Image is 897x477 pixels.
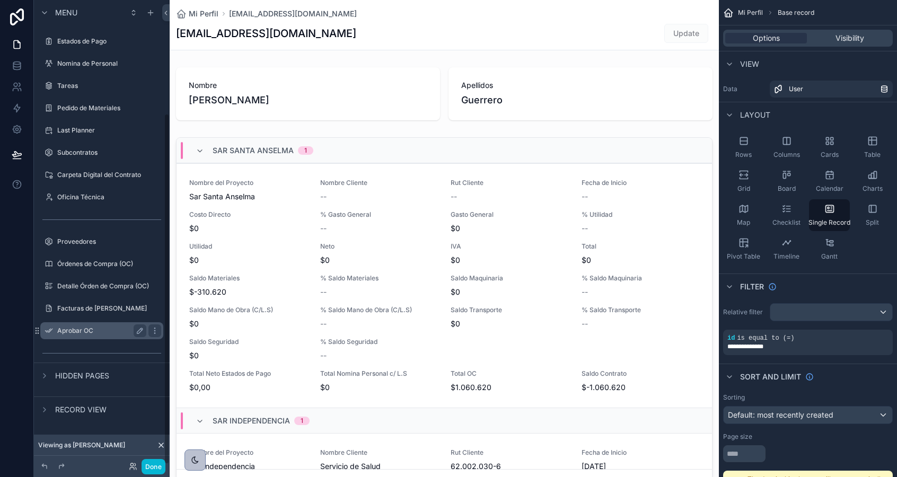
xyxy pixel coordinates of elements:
[735,151,752,159] span: Rows
[40,278,163,295] a: Detalle Órden de Compra (OC)
[40,33,163,50] a: Estados de Pago
[723,199,764,231] button: Map
[723,406,893,424] button: Default: most recently created
[40,300,163,317] a: Facturas de [PERSON_NAME]
[728,410,833,419] span: Default: most recently created
[766,233,807,265] button: Timeline
[38,441,125,449] span: Viewing as [PERSON_NAME]
[866,218,879,227] span: Split
[57,59,161,68] label: Nomina de Personal
[789,85,803,93] span: User
[809,131,850,163] button: Cards
[740,110,770,120] span: Layout
[723,432,752,441] label: Page size
[723,308,766,316] label: Relative filter
[57,82,161,90] label: Tareas
[57,126,161,135] label: Last Planner
[727,252,760,261] span: Pivot Table
[766,199,807,231] button: Checklist
[57,237,161,246] label: Proveedores
[766,165,807,197] button: Board
[55,7,77,18] span: Menu
[740,281,764,292] span: Filter
[836,33,864,43] span: Visibility
[723,85,766,93] label: Data
[740,59,759,69] span: View
[176,8,218,19] a: Mi Perfil
[57,193,161,201] label: Oficina Técnica
[40,55,163,72] a: Nomina de Personal
[57,37,161,46] label: Estados de Pago
[723,233,764,265] button: Pivot Table
[40,100,163,117] a: Pedido de Materiales
[40,322,163,339] a: Aprobar OC
[852,199,893,231] button: Split
[864,151,881,159] span: Table
[142,459,165,474] button: Done
[821,151,839,159] span: Cards
[40,77,163,94] a: Tareas
[55,404,107,415] span: Record view
[809,165,850,197] button: Calendar
[40,144,163,161] a: Subcontratos
[57,171,161,179] label: Carpeta Digital del Contrato
[57,326,142,335] label: Aprobar OC
[821,252,838,261] span: Gantt
[229,8,357,19] a: [EMAIL_ADDRESS][DOMAIN_NAME]
[40,233,163,250] a: Proveedores
[57,282,161,290] label: Detalle Órden de Compra (OC)
[57,260,161,268] label: Órdenes de Compra (OC)
[852,165,893,197] button: Charts
[809,233,850,265] button: Gantt
[40,166,163,183] a: Carpeta Digital del Contrato
[863,184,883,193] span: Charts
[816,184,843,193] span: Calendar
[778,8,814,17] span: Base record
[57,104,161,112] label: Pedido de Materiales
[766,131,807,163] button: Columns
[737,334,794,342] span: is equal to (=)
[57,148,161,157] label: Subcontratos
[737,184,750,193] span: Grid
[753,33,780,43] span: Options
[723,131,764,163] button: Rows
[40,189,163,206] a: Oficina Técnica
[55,370,109,381] span: Hidden pages
[40,255,163,272] a: Órdenes de Compra (OC)
[773,252,799,261] span: Timeline
[738,8,763,17] span: Mi Perfil
[809,199,850,231] button: Single Record
[727,334,735,342] span: id
[189,8,218,19] span: Mi Perfil
[723,393,745,402] label: Sorting
[778,184,796,193] span: Board
[773,151,800,159] span: Columns
[57,304,161,313] label: Facturas de [PERSON_NAME]
[808,218,850,227] span: Single Record
[176,26,356,41] h1: [EMAIL_ADDRESS][DOMAIN_NAME]
[772,218,801,227] span: Checklist
[723,165,764,197] button: Grid
[852,131,893,163] button: Table
[770,81,893,98] a: User
[40,122,163,139] a: Last Planner
[740,372,801,382] span: Sort And Limit
[737,218,750,227] span: Map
